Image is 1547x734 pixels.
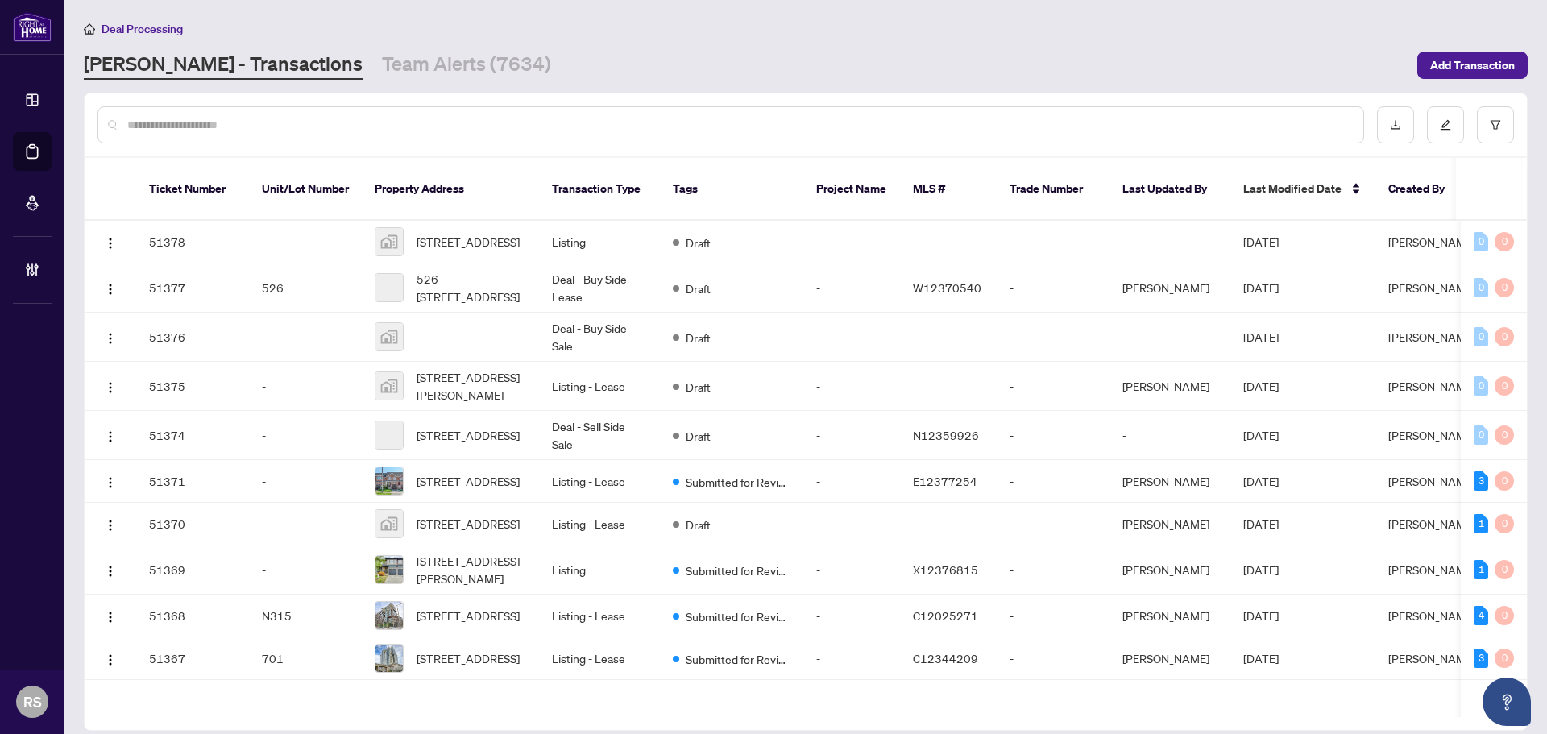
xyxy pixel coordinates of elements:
[97,373,123,399] button: Logo
[375,467,403,495] img: thumbnail-img
[249,460,362,503] td: -
[417,328,421,346] span: -
[1495,232,1514,251] div: 0
[997,503,1109,545] td: -
[686,608,790,625] span: Submitted for Review
[97,511,123,537] button: Logo
[539,595,660,637] td: Listing - Lease
[1495,649,1514,668] div: 0
[913,280,981,295] span: W12370540
[1388,330,1475,344] span: [PERSON_NAME]
[104,430,117,443] img: Logo
[104,237,117,250] img: Logo
[1474,514,1488,533] div: 1
[1417,52,1528,79] button: Add Transaction
[1109,263,1230,313] td: [PERSON_NAME]
[913,608,978,623] span: C12025271
[1495,425,1514,445] div: 0
[686,650,790,668] span: Submitted for Review
[539,158,660,221] th: Transaction Type
[1109,411,1230,460] td: -
[1490,119,1501,131] span: filter
[686,427,711,445] span: Draft
[1388,562,1475,577] span: [PERSON_NAME]
[1495,606,1514,625] div: 0
[1495,376,1514,396] div: 0
[417,368,526,404] span: [STREET_ADDRESS][PERSON_NAME]
[23,690,42,713] span: RS
[375,602,403,629] img: thumbnail-img
[997,221,1109,263] td: -
[417,472,520,490] span: [STREET_ADDRESS]
[417,515,520,533] span: [STREET_ADDRESS]
[539,362,660,411] td: Listing - Lease
[417,270,526,305] span: 526-[STREET_ADDRESS]
[1243,428,1279,442] span: [DATE]
[803,460,900,503] td: -
[136,362,249,411] td: 51375
[1474,606,1488,625] div: 4
[1375,158,1477,221] th: Created By
[97,468,123,494] button: Logo
[1243,562,1279,577] span: [DATE]
[1243,234,1279,249] span: [DATE]
[1109,158,1230,221] th: Last Updated By
[136,313,249,362] td: 51376
[1109,503,1230,545] td: [PERSON_NAME]
[97,603,123,628] button: Logo
[417,426,520,444] span: [STREET_ADDRESS]
[997,362,1109,411] td: -
[1109,313,1230,362] td: -
[136,158,249,221] th: Ticket Number
[913,474,977,488] span: E12377254
[136,545,249,595] td: 51369
[539,313,660,362] td: Deal - Buy Side Sale
[900,158,997,221] th: MLS #
[539,263,660,313] td: Deal - Buy Side Lease
[1474,425,1488,445] div: 0
[803,158,900,221] th: Project Name
[1495,471,1514,491] div: 0
[539,637,660,680] td: Listing - Lease
[375,228,403,255] img: thumbnail-img
[1243,516,1279,531] span: [DATE]
[417,552,526,587] span: [STREET_ADDRESS][PERSON_NAME]
[686,473,790,491] span: Submitted for Review
[1474,327,1488,346] div: 0
[104,519,117,532] img: Logo
[249,263,362,313] td: 526
[1430,52,1515,78] span: Add Transaction
[375,323,403,350] img: thumbnail-img
[913,651,978,666] span: C12344209
[362,158,539,221] th: Property Address
[686,234,711,251] span: Draft
[997,460,1109,503] td: -
[1243,330,1279,344] span: [DATE]
[136,595,249,637] td: 51368
[136,637,249,680] td: 51367
[1243,280,1279,295] span: [DATE]
[803,545,900,595] td: -
[997,411,1109,460] td: -
[686,562,790,579] span: Submitted for Review
[97,422,123,448] button: Logo
[1474,278,1488,297] div: 0
[97,229,123,255] button: Logo
[97,645,123,671] button: Logo
[97,557,123,583] button: Logo
[660,158,803,221] th: Tags
[1474,560,1488,579] div: 1
[1388,428,1475,442] span: [PERSON_NAME]
[102,22,183,36] span: Deal Processing
[104,653,117,666] img: Logo
[539,411,660,460] td: Deal - Sell Side Sale
[417,649,520,667] span: [STREET_ADDRESS]
[997,158,1109,221] th: Trade Number
[249,637,362,680] td: 701
[136,263,249,313] td: 51377
[1495,278,1514,297] div: 0
[375,645,403,672] img: thumbnail-img
[1243,474,1279,488] span: [DATE]
[249,158,362,221] th: Unit/Lot Number
[1495,560,1514,579] div: 0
